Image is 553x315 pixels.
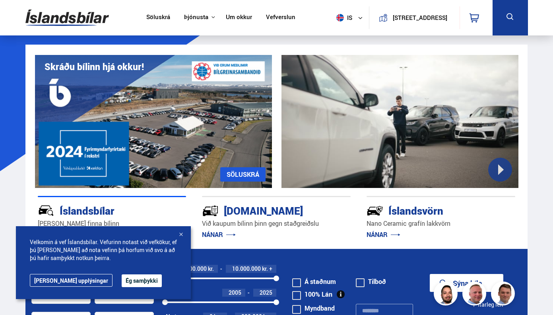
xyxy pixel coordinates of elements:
button: is [333,6,369,29]
div: [DOMAIN_NAME] [202,203,322,217]
button: Þjónusta [184,14,208,21]
a: NÁNAR [367,230,400,239]
a: [STREET_ADDRESS] [374,6,455,29]
span: kr. [262,266,268,272]
h1: Skráðu bílinn hjá okkur! [45,61,144,72]
img: tr5P-W3DuiFaO7aO.svg [202,202,219,219]
span: kr. [208,266,214,272]
span: 10.000.000 [232,265,261,272]
label: 100% Lán [292,291,332,297]
span: is [333,14,353,22]
img: siFngHWaQ9KaOqBr.png [464,283,487,307]
span: 100.000 [186,265,207,272]
button: [STREET_ADDRESS] [391,14,449,21]
img: nhp88E3Fdnt1Opn2.png [435,283,459,307]
label: Á staðnum [292,278,336,285]
img: eKx6w-_Home_640_.png [35,55,272,188]
p: Nano Ceramic grafín lakkvörn [367,219,515,228]
span: 2005 [229,289,241,296]
label: Tilboð [356,278,386,285]
img: FbJEzSuNWCJXmdc-.webp [492,283,516,307]
label: Myndband [292,305,335,311]
button: Ég samþykki [122,274,162,287]
a: NÁNAR [202,230,236,239]
span: Velkomin á vef Íslandsbílar. Vefurinn notast við vefkökur, ef þú [PERSON_NAME] að nota vefinn þá ... [30,238,177,262]
div: Íslandsbílar [38,203,158,217]
a: SÖLUSKRÁ [220,167,266,182]
a: [PERSON_NAME] upplýsingar [30,274,113,287]
p: [PERSON_NAME] finna bílinn [38,219,186,228]
img: svg+xml;base64,PHN2ZyB4bWxucz0iaHR0cDovL3d3dy53My5vcmcvMjAwMC9zdmciIHdpZHRoPSI1MTIiIGhlaWdodD0iNT... [336,14,344,22]
p: Við kaupum bílinn þinn gegn staðgreiðslu [202,219,351,228]
span: + [269,266,272,272]
button: Sýna bíla [430,274,503,292]
a: Vefverslun [266,14,295,22]
a: Um okkur [226,14,252,22]
div: Íslandsvörn [367,203,487,217]
img: JRvxyua_JYH6wB4c.svg [38,202,54,219]
a: Söluskrá [146,14,170,22]
img: G0Ugv5HjCgRt.svg [25,5,109,31]
span: 2025 [260,289,272,296]
img: -Svtn6bYgwAsiwNX.svg [367,202,383,219]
